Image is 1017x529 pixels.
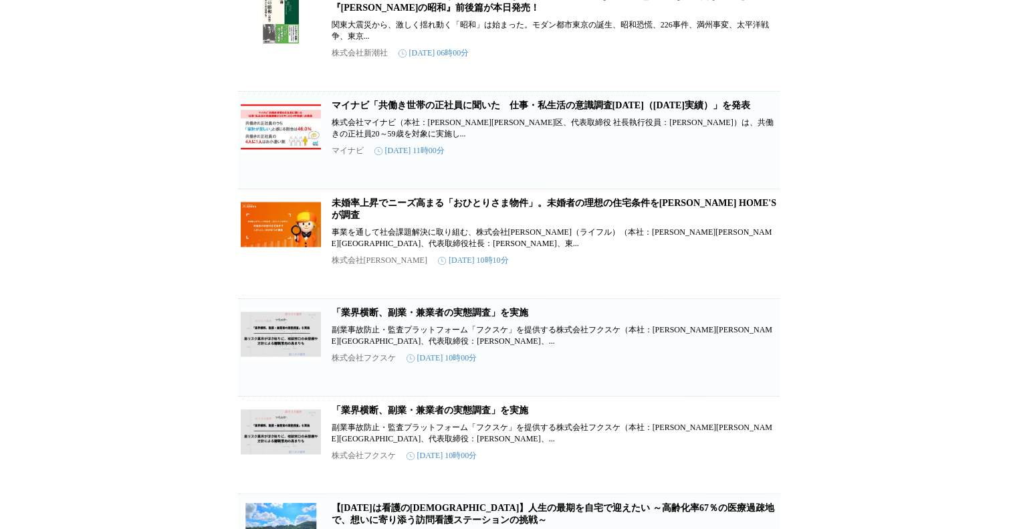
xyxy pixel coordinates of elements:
[332,324,777,347] p: 副業事故防止・監査プラットフォーム「フクスケ」を提供する株式会社フクスケ（本社：[PERSON_NAME][PERSON_NAME][GEOGRAPHIC_DATA]、代表取締役：[PERSON...
[332,255,427,266] p: 株式会社[PERSON_NAME]
[332,308,528,318] a: 「業界横断、副業・兼業者の実態調査」を実施
[332,100,750,110] a: マイナビ「共働き世帯の正社員に聞いた 仕事・私生活の意識調査[DATE]（[DATE]実績）」を発表
[241,100,321,153] img: マイナビ「共働き世帯の正社員に聞いた 仕事・私生活の意識調査2025年（2024年実績）」を発表
[399,47,469,59] time: [DATE] 06時00分
[332,352,396,364] p: 株式会社フクスケ
[407,450,477,461] time: [DATE] 10時00分
[407,352,477,364] time: [DATE] 10時00分
[332,19,777,42] p: 関東大震災から、激しく揺れ動く「昭和」は始まった。モダン都市東京の誕生、昭和恐慌、226事件、満州事変、太平洋戦争、東京...
[241,307,321,360] img: 「業界横断、副業・兼業者の実態調査」を実施
[332,503,774,525] a: 【[DATE]は看護の[DEMOGRAPHIC_DATA]】人生の最期を自宅で迎えたい ～高齢化率67％の医療過疎地で、想いに寄り添う訪問看護ステーションの挑戦～
[332,450,396,461] p: 株式会社フクスケ
[332,422,777,445] p: 副業事故防止・監査プラットフォーム「フクスケ」を提供する株式会社フクスケ（本社：[PERSON_NAME][PERSON_NAME][GEOGRAPHIC_DATA]、代表取締役：[PERSON...
[332,227,777,249] p: 事業を通して社会課題解決に取り組む、株式会社[PERSON_NAME]（ライフル）（本社：[PERSON_NAME][PERSON_NAME][GEOGRAPHIC_DATA]、代表取締役社長：...
[438,255,509,266] time: [DATE] 10時10分
[332,198,776,220] a: 未婚率上昇でニーズ高まる「おひとりさま物件」。未婚者の理想の住宅条件を[PERSON_NAME] HOME'Sが調査
[241,405,321,458] img: 「業界横断、副業・兼業者の実態調査」を実施
[332,145,364,156] p: マイナビ
[332,405,528,415] a: 「業界横断、副業・兼業者の実態調査」を実施
[374,145,445,156] time: [DATE] 11時00分
[241,197,321,251] img: 未婚率上昇でニーズ高まる「おひとりさま物件」。未婚者の理想の住宅条件をLIFULL HOME'Sが調査
[332,117,777,140] p: 株式会社マイナビ（本社：[PERSON_NAME][PERSON_NAME]区、代表取締役 社長執行役員：[PERSON_NAME]）は、共働きの正社員20～59歳を対象に実施し...
[332,47,388,59] p: 株式会社新潮社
